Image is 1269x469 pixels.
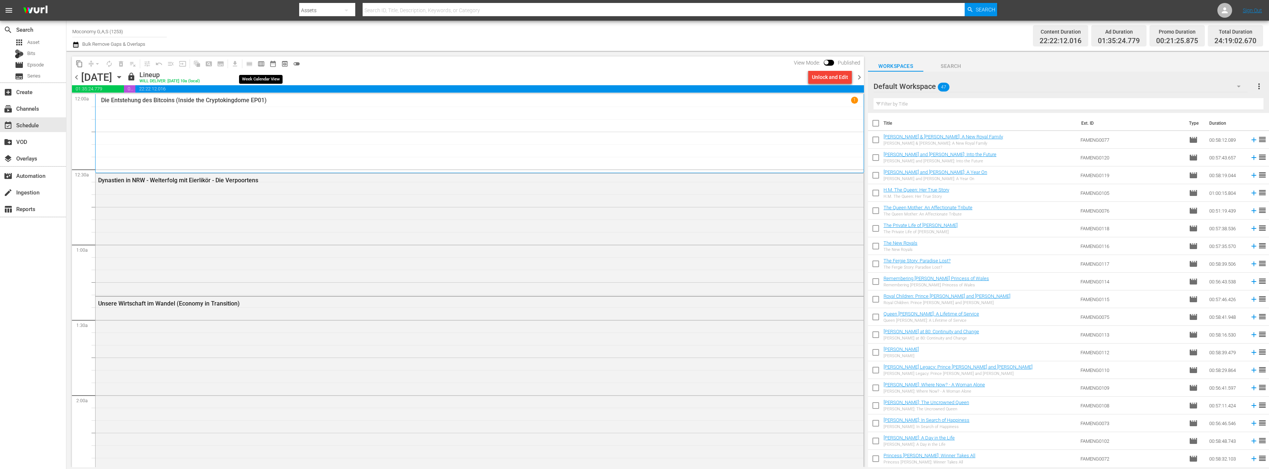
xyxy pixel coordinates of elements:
[15,49,24,58] div: Bits
[824,60,829,65] span: Toggle to switch from Published to Draft view.
[1258,170,1267,179] span: reorder
[281,60,288,68] span: preview_outlined
[938,79,950,95] span: 47
[884,240,917,246] a: The New Royals
[293,60,300,68] span: toggle_off
[884,407,969,411] div: [PERSON_NAME]: The Uncrowned Queen
[257,60,265,68] span: calendar_view_week_outlined
[884,187,949,193] a: H.M. The Queen: Her True Story
[4,188,13,197] span: Ingestion
[808,70,852,84] button: Unlock and Edit
[1206,290,1247,308] td: 00:57:46.426
[812,70,848,84] div: Unlock and Edit
[1214,37,1256,45] span: 24:19:02.670
[1206,131,1247,149] td: 00:58:12.089
[1040,27,1082,37] div: Content Duration
[884,300,1010,305] div: Royal Children: Prince [PERSON_NAME] and [PERSON_NAME]
[790,60,824,66] span: View Mode:
[884,400,969,405] a: [PERSON_NAME]: The Uncrowned Queen
[1206,149,1247,166] td: 00:57:43.657
[884,247,917,252] div: The New Royals
[884,336,979,341] div: [PERSON_NAME] at 80: Continuity and Change
[101,97,267,104] p: Die Entstehung des Bitcoins (Inside the Cryptokingdome EP01)
[1250,348,1258,356] svg: Add to Schedule
[1258,418,1267,427] span: reorder
[1258,436,1267,445] span: reorder
[269,60,277,68] span: date_range_outlined
[1189,135,1198,144] span: Episode
[1185,113,1205,134] th: Type
[884,371,1033,376] div: [PERSON_NAME] Legacy: Prince [PERSON_NAME] and [PERSON_NAME]
[1250,437,1258,445] svg: Add to Schedule
[4,88,13,97] span: Create
[884,417,969,423] a: [PERSON_NAME]: In Search of Happiness
[153,58,165,70] span: Revert to Primary Episode
[189,56,203,71] span: Refresh All Search Blocks
[1250,189,1258,197] svg: Add to Schedule
[884,265,951,270] div: The Fergie Story: Paradise Lost?
[115,58,127,70] span: Select an event to delete
[1189,189,1198,197] span: Episode
[1078,361,1186,379] td: FAMENG0110
[1250,242,1258,250] svg: Add to Schedule
[1250,331,1258,339] svg: Add to Schedule
[124,85,136,93] span: 00:21:25.875
[1078,149,1186,166] td: FAMENG0120
[1255,82,1263,91] span: more_vert
[965,3,997,16] button: Search
[884,453,975,458] a: Princess [PERSON_NAME]: Winner Takes All
[874,76,1248,97] div: Default Workspace
[923,62,979,71] span: Search
[4,154,13,163] span: Overlays
[1250,277,1258,286] svg: Add to Schedule
[884,212,972,217] div: The Queen Mother: An Affectionate Tribute
[884,194,949,199] div: H.M. The Queen: Her True Story
[1206,326,1247,344] td: 00:58:16.530
[1250,295,1258,303] svg: Add to Schedule
[884,442,955,447] div: [PERSON_NAME]: A Day in the Life
[884,223,958,228] a: The Private Life of [PERSON_NAME]
[1077,113,1185,134] th: Ext. ID
[1189,366,1198,375] span: Episode
[884,435,955,441] a: [PERSON_NAME]: A Day in the Life
[1078,290,1186,308] td: FAMENG0115
[1250,171,1258,179] svg: Add to Schedule
[1214,27,1256,37] div: Total Duration
[1206,414,1247,432] td: 00:56:46.546
[1258,188,1267,197] span: reorder
[1206,184,1247,202] td: 01:00:15.804
[853,97,856,103] p: 1
[1189,437,1198,445] span: Episode
[1250,455,1258,463] svg: Add to Schedule
[1250,384,1258,392] svg: Add to Schedule
[855,73,864,82] span: chevron_right
[1258,135,1267,144] span: reorder
[1206,255,1247,273] td: 00:58:39.506
[1098,37,1140,45] span: 01:35:24.779
[834,60,864,66] span: Published
[1189,242,1198,251] span: Episode
[884,318,979,323] div: Queen [PERSON_NAME]: A Lifetime of Service
[1078,202,1186,220] td: FAMENG0076
[884,346,919,352] a: [PERSON_NAME]
[884,176,987,181] div: [PERSON_NAME] and [PERSON_NAME]: A Year On
[4,121,13,130] span: Schedule
[1189,454,1198,463] span: Episode
[1206,397,1247,414] td: 00:57:11.424
[1189,401,1198,410] span: Episode
[165,58,177,70] span: Fill episodes with ad slates
[27,50,35,57] span: Bits
[98,177,819,184] div: Dynastien in NRW - Welterfolg mit Eierlikör - Die Verpoortens
[1258,330,1267,339] span: reorder
[1205,113,1249,134] th: Duration
[1258,153,1267,162] span: reorder
[1250,224,1258,232] svg: Add to Schedule
[72,73,81,82] span: chevron_left
[1206,344,1247,361] td: 00:58:39.479
[1250,136,1258,144] svg: Add to Schedule
[1206,361,1247,379] td: 00:58:29.864
[884,354,919,358] div: [PERSON_NAME]
[73,58,85,70] span: Copy Lineup
[135,85,864,93] span: 22:22:12.016
[1255,77,1263,95] button: more_vert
